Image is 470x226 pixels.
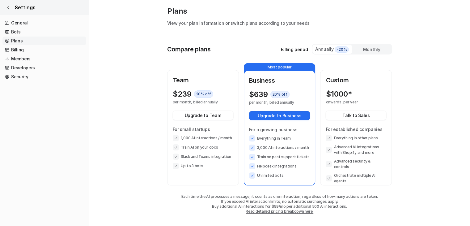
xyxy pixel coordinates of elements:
p: Most popular [244,63,315,71]
button: Upgrade to Business [249,111,310,120]
li: Advanced security & controls [326,159,386,170]
p: $ 639 [249,90,268,99]
li: 1,000 AI interactions / month [173,135,233,141]
p: Compare plans [167,45,211,54]
a: General [2,19,86,27]
p: Each time the AI processes a message, it counts as one interaction, regardless of how many action... [167,194,392,199]
a: Plans [2,37,86,45]
p: Billing period [281,46,308,53]
a: Bots [2,28,86,36]
li: Everything in other plans [326,135,386,141]
li: Slack and Teams integration [173,154,233,160]
span: 20 % off [270,91,290,98]
li: Train AI on your docs [173,144,233,150]
a: Members [2,54,86,63]
p: For a growing business [249,126,310,133]
li: 3,000 AI interactions / month [249,145,310,151]
li: Orchestrate multiple AI agents [326,173,386,184]
li: Train on past support tickets [249,154,310,160]
a: Security [2,72,86,81]
p: Plans [167,6,392,16]
div: Monthly [352,45,392,54]
p: Business [249,76,310,85]
p: Custom [326,76,386,85]
li: Up to 3 bots [173,163,233,169]
p: per month, billed annually [249,100,299,105]
p: View your plan information or switch plans according to your needs [167,20,392,26]
p: $ 239 [173,90,192,98]
span: 20 % off [194,90,213,98]
p: $ 1000* [326,90,352,98]
li: Advanced AI integrations with Shopify and more [326,144,386,155]
p: per month, billed annually [173,100,222,105]
button: Upgrade to Team [173,111,233,120]
p: Team [173,76,233,85]
li: Helpdesk integrations [249,163,310,169]
p: For established companies [326,126,386,133]
p: Buy additional AI interactions for $99/mo per additional 500 AI interactions. [167,204,392,209]
a: Billing [2,46,86,54]
a: Developers [2,63,86,72]
div: Annually [315,46,349,53]
li: Everything in Team [249,135,310,141]
li: Unlimited bots [249,172,310,179]
p: For small startups [173,126,233,133]
span: -20% [335,46,349,53]
button: Talk to Sales [326,111,386,120]
p: If you exceed AI interaction limits, no automatic surcharges apply. [167,199,392,204]
p: onwards, per year [326,100,375,105]
span: Settings [15,4,36,11]
a: Read detailed pricing breakdown here. [246,209,313,214]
